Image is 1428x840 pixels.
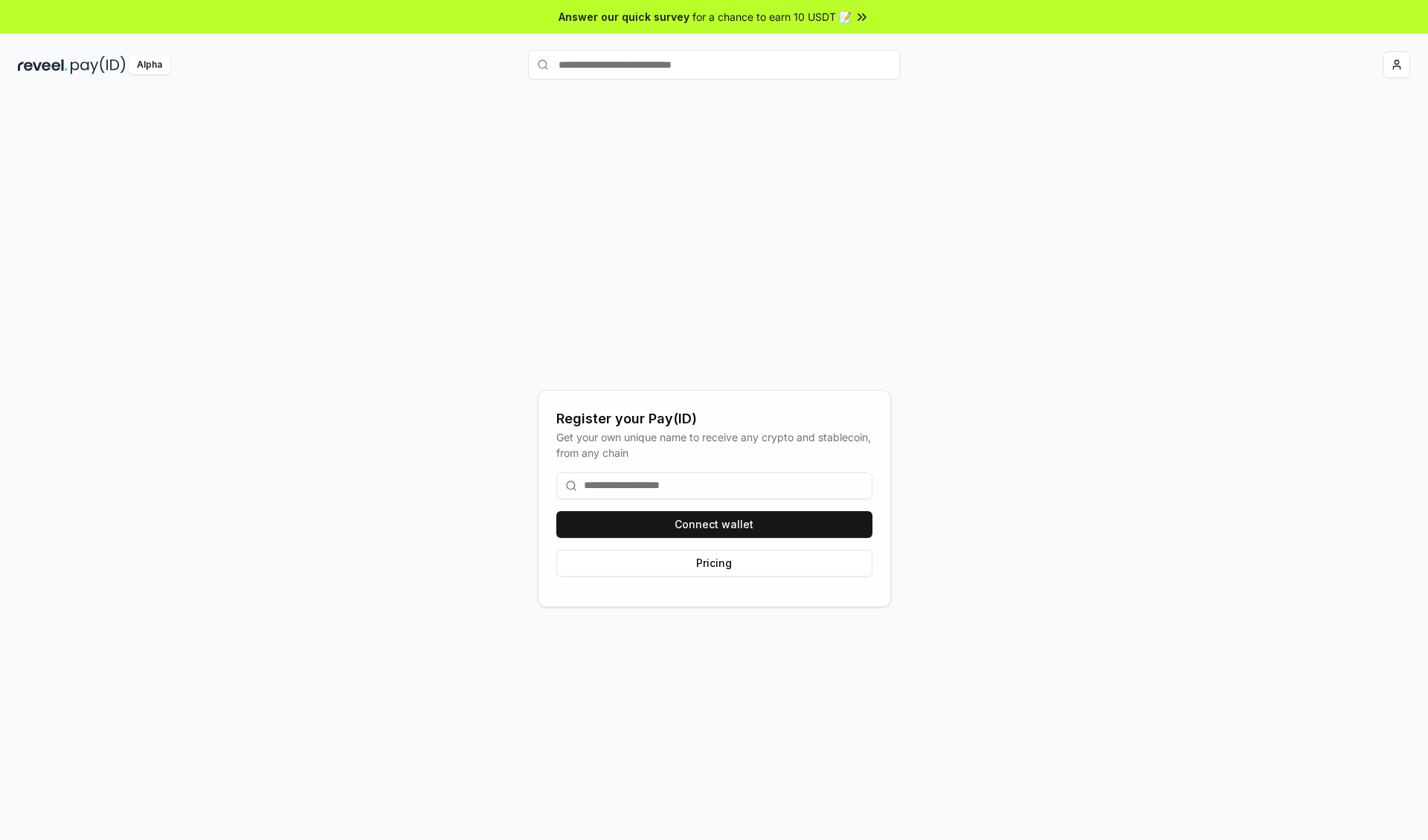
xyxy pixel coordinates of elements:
span: Answer our quick survey [559,9,689,25]
img: pay_id [71,56,126,74]
button: Pricing [556,550,872,577]
img: reveel_dark [18,56,68,74]
div: Get your own unique name to receive any crypto and stablecoin, from any chain [556,429,872,461]
button: Connect wallet [556,511,872,538]
div: Register your Pay(ID) [556,408,872,429]
div: Alpha [129,56,170,74]
span: for a chance to earn 10 USDT 📝 [692,9,852,25]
